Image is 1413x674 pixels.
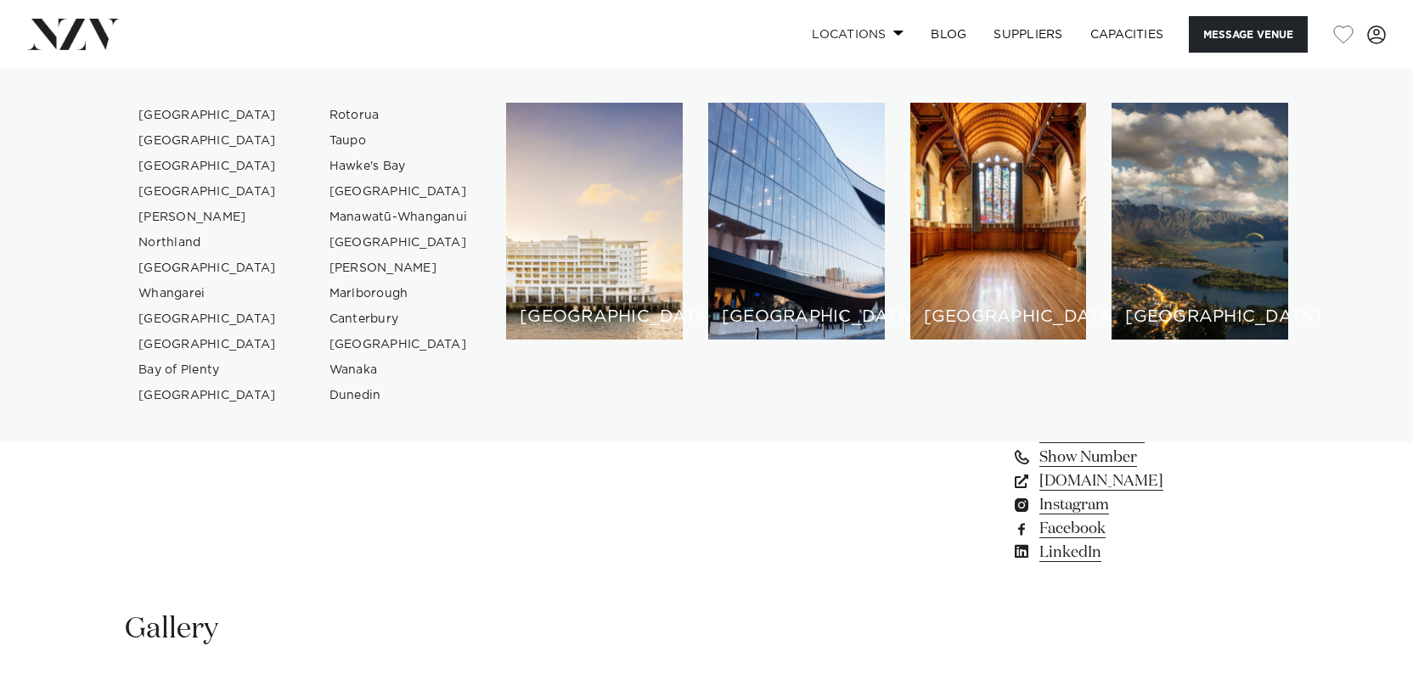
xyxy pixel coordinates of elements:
a: Show Number [1011,446,1288,469]
a: Rotorua [316,103,481,128]
a: Hawke's Bay [316,154,481,179]
a: Whangarei [125,281,290,306]
h6: [GEOGRAPHIC_DATA] [924,308,1073,326]
a: LinkedIn [1011,541,1288,564]
a: [PERSON_NAME] [316,256,481,281]
a: SUPPLIERS [980,16,1076,53]
a: Instagram [1011,493,1288,517]
a: Bay of Plenty [125,357,290,383]
a: Queenstown venues [GEOGRAPHIC_DATA] [1112,103,1288,340]
a: Wellington venues [GEOGRAPHIC_DATA] [708,103,885,340]
a: Canterbury [316,306,481,332]
a: [GEOGRAPHIC_DATA] [125,256,290,281]
a: [GEOGRAPHIC_DATA] [125,332,290,357]
a: Facebook [1011,517,1288,541]
a: [GEOGRAPHIC_DATA] [125,103,290,128]
h2: Gallery [125,610,218,649]
a: Marlborough [316,281,481,306]
button: Message Venue [1189,16,1308,53]
img: nzv-logo.png [27,19,120,49]
a: Auckland venues [GEOGRAPHIC_DATA] [506,103,683,340]
a: [GEOGRAPHIC_DATA] [125,128,290,154]
a: BLOG [917,16,980,53]
h6: [GEOGRAPHIC_DATA] [722,308,871,326]
a: Capacities [1077,16,1178,53]
a: [GEOGRAPHIC_DATA] [125,383,290,408]
a: [GEOGRAPHIC_DATA] [316,179,481,205]
a: Dunedin [316,383,481,408]
a: [DOMAIN_NAME] [1011,469,1288,493]
a: [GEOGRAPHIC_DATA] [316,332,481,357]
a: [GEOGRAPHIC_DATA] [125,306,290,332]
a: Wanaka [316,357,481,383]
a: Locations [798,16,917,53]
a: [PERSON_NAME] [125,205,290,230]
a: Northland [125,230,290,256]
a: [GEOGRAPHIC_DATA] [316,230,481,256]
a: [GEOGRAPHIC_DATA] [125,154,290,179]
a: [GEOGRAPHIC_DATA] [125,179,290,205]
h6: [GEOGRAPHIC_DATA] [1125,308,1275,326]
a: Taupo [316,128,481,154]
h6: [GEOGRAPHIC_DATA] [520,308,669,326]
a: Manawatū-Whanganui [316,205,481,230]
a: Christchurch venues [GEOGRAPHIC_DATA] [910,103,1087,340]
